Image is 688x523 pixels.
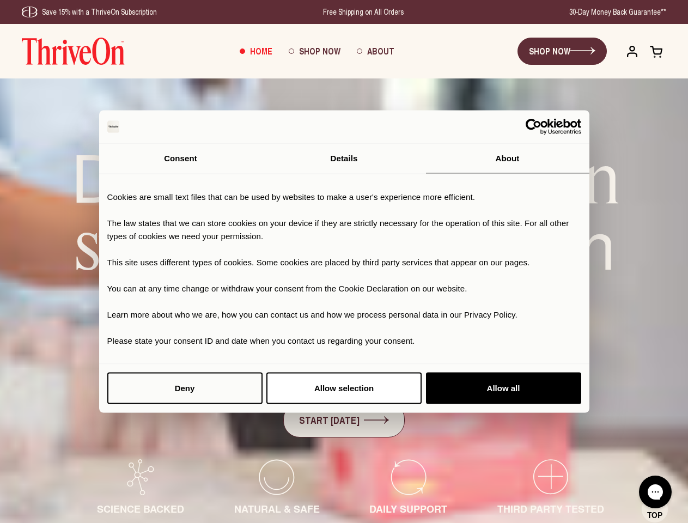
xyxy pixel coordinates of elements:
[517,38,607,65] a: SHOP NOW
[22,7,157,17] div: Save 15% with a ThriveOn Subscription
[323,7,404,17] div: Free Shipping on All Orders
[281,37,349,66] a: Shop Now
[99,144,263,174] a: Consent
[65,144,623,340] h1: Daily for women in midlife
[349,37,403,66] a: About
[107,120,120,133] img: logo
[263,144,426,174] a: Details
[367,45,394,57] span: About
[234,502,320,516] span: NATURAL & SAFE
[426,373,581,404] button: Allow all
[369,502,447,516] span: DAILY SUPPORT
[647,510,662,520] span: Top
[250,45,272,57] span: Home
[486,119,581,135] a: Usercentrics Cookiebot - opens in a new window
[569,7,666,17] div: 30-Day Money Back Guarantee**
[107,373,263,404] button: Deny
[232,37,281,66] a: Home
[299,45,340,57] span: Shop Now
[102,177,586,361] div: Cookies are small text files that can be used by websites to make a user's experience more effici...
[266,373,422,404] button: Allow selection
[634,472,677,512] iframe: Gorgias live chat messenger
[497,502,604,516] span: THIRD PARTY TESTED
[75,137,617,287] em: strength and skin support
[97,502,184,516] span: SCIENCE BACKED
[283,403,405,437] a: START [DATE]
[426,144,589,174] a: About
